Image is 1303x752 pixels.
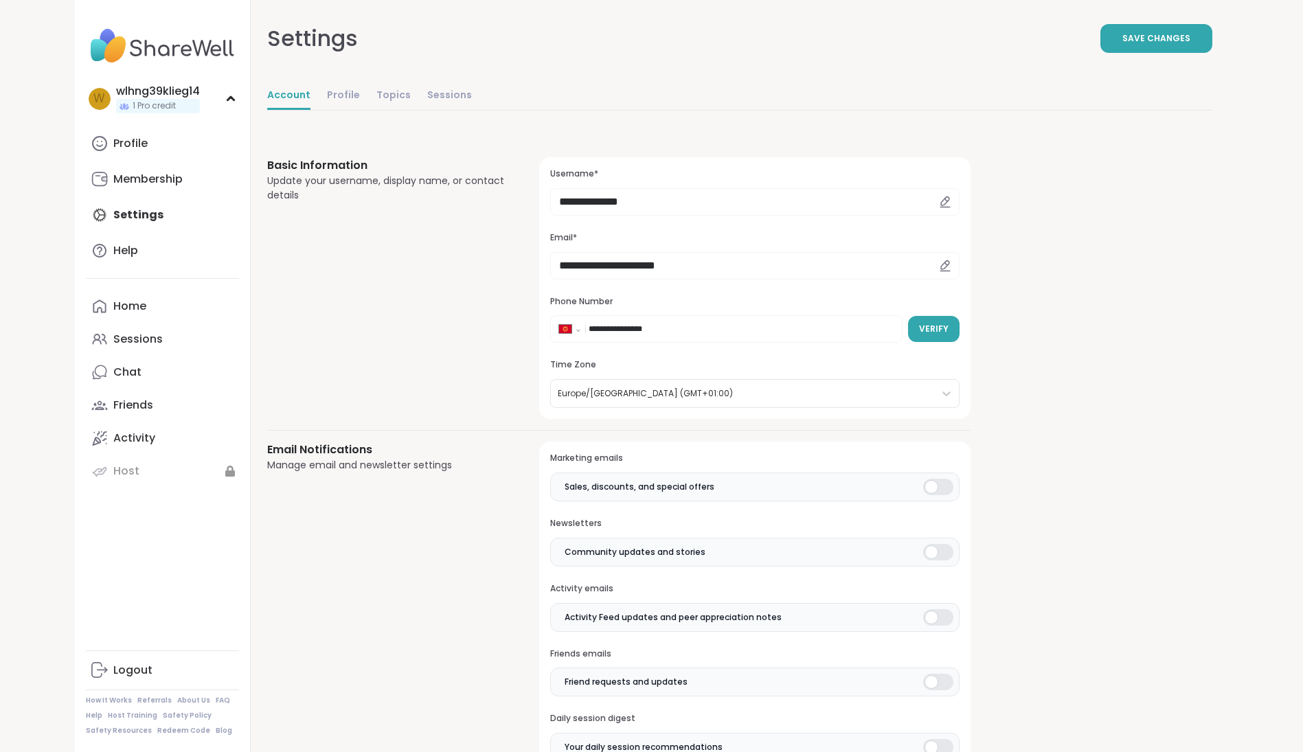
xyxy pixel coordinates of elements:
a: Topics [376,82,411,110]
img: ShareWell Nav Logo [86,22,239,70]
h3: Phone Number [550,296,959,308]
a: Sessions [427,82,472,110]
a: Host Training [108,711,157,720]
h3: Daily session digest [550,713,959,725]
a: Sessions [86,323,239,356]
div: Membership [113,172,183,187]
h3: Newsletters [550,518,959,529]
span: Save Changes [1122,32,1190,45]
a: Host [86,455,239,488]
a: Home [86,290,239,323]
a: Safety Policy [163,711,212,720]
span: Verify [919,323,949,335]
span: 1 Pro credit [133,100,176,112]
a: Account [267,82,310,110]
a: FAQ [216,696,230,705]
a: Help [86,711,102,720]
h3: Email* [550,232,959,244]
a: Referrals [137,696,172,705]
div: Host [113,464,139,479]
div: Profile [113,136,148,151]
h3: Email Notifications [267,442,507,458]
div: Friends [113,398,153,413]
button: Verify [908,316,960,342]
div: Chat [113,365,141,380]
span: Friend requests and updates [565,676,688,688]
h3: Time Zone [550,359,959,371]
h3: Basic Information [267,157,507,174]
span: Community updates and stories [565,546,705,558]
div: Home [113,299,146,314]
div: Update your username, display name, or contact details [267,174,507,203]
span: Activity Feed updates and peer appreciation notes [565,611,782,624]
h3: Activity emails [550,583,959,595]
a: Membership [86,163,239,196]
h3: Friends emails [550,648,959,660]
a: Blog [216,726,232,736]
a: Activity [86,422,239,455]
a: How It Works [86,696,132,705]
a: Profile [86,127,239,160]
h3: Marketing emails [550,453,959,464]
div: Manage email and newsletter settings [267,458,507,472]
div: Settings [267,22,358,55]
div: Logout [113,663,152,678]
a: Help [86,234,239,267]
div: Help [113,243,138,258]
a: About Us [177,696,210,705]
a: Friends [86,389,239,422]
a: Profile [327,82,360,110]
div: Activity [113,431,155,446]
span: w [93,90,105,108]
a: Redeem Code [157,726,210,736]
div: Sessions [113,332,163,347]
button: Save Changes [1100,24,1212,53]
a: Safety Resources [86,726,152,736]
div: wlhng39klieg14 [116,84,200,99]
a: Logout [86,654,239,687]
h3: Username* [550,168,959,180]
a: Chat [86,356,239,389]
span: Sales, discounts, and special offers [565,481,714,493]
